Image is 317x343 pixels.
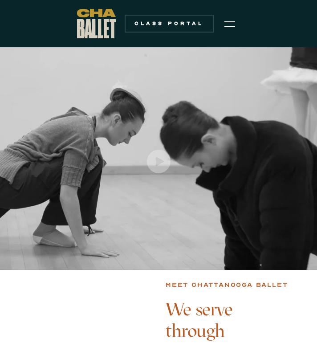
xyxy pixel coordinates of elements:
[77,9,116,38] a: home
[125,15,214,33] a: Class Portal
[166,280,288,290] div: Meet chattanooga ballet
[130,20,208,27] div: Class Portal
[219,12,240,35] div: menu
